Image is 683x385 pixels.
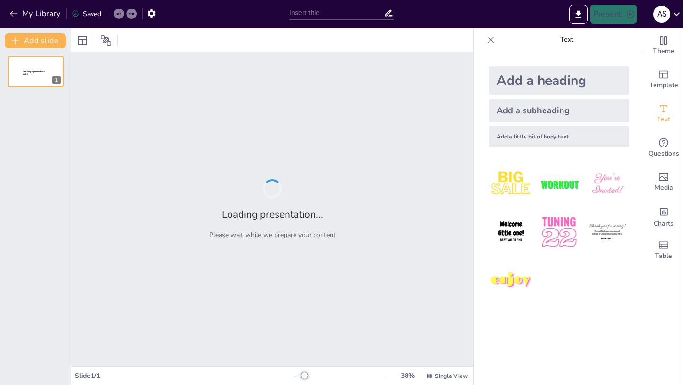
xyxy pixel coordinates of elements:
div: Get real-time input from your audience [645,131,683,165]
div: A S [653,6,670,23]
img: 1.jpeg [489,162,533,206]
div: Add a table [645,233,683,267]
p: Text [498,28,635,51]
div: Saved [72,9,101,18]
div: Change the overall theme [645,28,683,63]
span: Single View [435,372,468,380]
div: Add a subheading [489,99,629,122]
img: 4.jpeg [489,210,533,254]
div: 1 [8,56,64,87]
span: Questions [648,148,679,159]
button: Add slide [5,33,66,48]
div: Slide 1 / 1 [75,371,295,380]
div: Add images, graphics, shapes or video [645,165,683,199]
div: Add a little bit of body text [489,126,629,147]
div: 1 [52,76,61,84]
h2: Loading presentation... [222,208,323,221]
img: 2.jpeg [537,162,581,206]
span: Charts [654,219,674,229]
div: 38 % [396,371,419,380]
div: Layout [75,33,90,48]
span: Position [100,35,111,46]
span: Sendsteps presentation editor [23,70,45,75]
span: Media [655,183,673,193]
img: 3.jpeg [585,162,629,206]
button: Present [590,5,637,24]
img: 5.jpeg [537,210,581,254]
button: Export to PowerPoint [569,5,588,24]
span: Table [655,251,672,261]
div: Add charts and graphs [645,199,683,233]
span: Theme [653,46,674,56]
div: Add text boxes [645,97,683,131]
div: Add a heading [489,66,629,95]
input: Insert title [289,6,384,20]
p: Please wait while we prepare your content [209,230,336,239]
img: 7.jpeg [489,258,533,302]
img: 6.jpeg [585,210,629,254]
button: A S [653,5,670,24]
div: Add ready made slides [645,63,683,97]
button: My Library [7,6,65,21]
span: Text [657,114,670,125]
span: Template [649,80,678,91]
